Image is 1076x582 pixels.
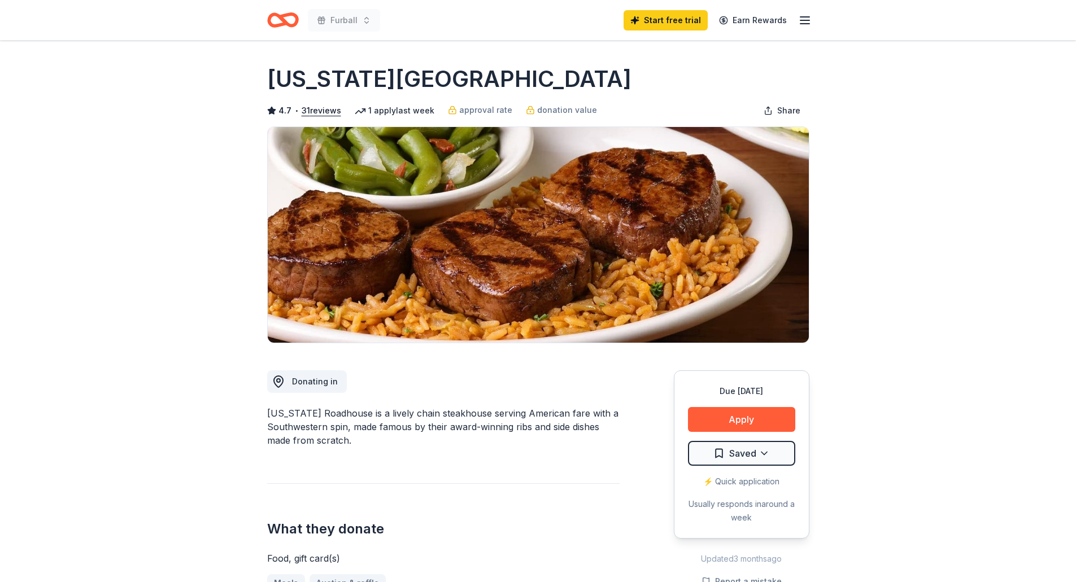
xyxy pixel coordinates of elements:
[624,10,708,30] a: Start free trial
[526,103,597,117] a: donation value
[302,104,341,117] button: 31reviews
[448,103,512,117] a: approval rate
[267,520,620,538] h2: What they donate
[267,552,620,565] div: Food, gift card(s)
[537,103,597,117] span: donation value
[268,127,809,343] img: Image for Texas Roadhouse
[777,104,800,117] span: Share
[459,103,512,117] span: approval rate
[267,406,620,447] div: [US_STATE] Roadhouse is a lively chain steakhouse serving American fare with a Southwestern spin,...
[712,10,794,30] a: Earn Rewards
[267,63,631,95] h1: [US_STATE][GEOGRAPHIC_DATA]
[755,99,809,122] button: Share
[729,446,756,461] span: Saved
[688,475,795,488] div: ⚡️ Quick application
[688,384,795,398] div: Due [DATE]
[308,9,380,32] button: Furball
[294,106,298,115] span: •
[688,407,795,432] button: Apply
[688,441,795,466] button: Saved
[267,7,299,33] a: Home
[674,552,809,566] div: Updated 3 months ago
[330,14,358,27] span: Furball
[688,497,795,524] div: Usually responds in around a week
[292,377,338,386] span: Donating in
[355,104,434,117] div: 1 apply last week
[278,104,291,117] span: 4.7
